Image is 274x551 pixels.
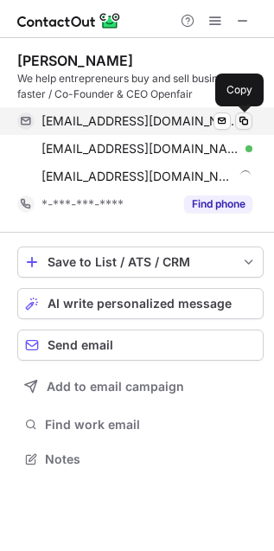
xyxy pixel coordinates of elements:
[48,338,113,352] span: Send email
[17,52,133,69] div: [PERSON_NAME]
[45,417,257,432] span: Find work email
[17,413,264,437] button: Find work email
[47,380,184,394] span: Add to email campaign
[41,141,239,157] span: [EMAIL_ADDRESS][DOMAIN_NAME]
[17,71,264,102] div: We help entrepreneurs buy and sell businesses faster / Co-Founder & CEO Openfair
[45,452,257,467] span: Notes
[17,247,264,278] button: save-profile-one-click
[41,169,233,184] span: [EMAIL_ADDRESS][DOMAIN_NAME]
[184,195,252,213] button: Reveal Button
[17,447,264,471] button: Notes
[48,255,233,269] div: Save to List / ATS / CRM
[17,288,264,319] button: AI write personalized message
[17,330,264,361] button: Send email
[48,297,232,311] span: AI write personalized message
[41,113,239,129] span: [EMAIL_ADDRESS][DOMAIN_NAME]
[17,10,121,31] img: ContactOut v5.3.10
[17,371,264,402] button: Add to email campaign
